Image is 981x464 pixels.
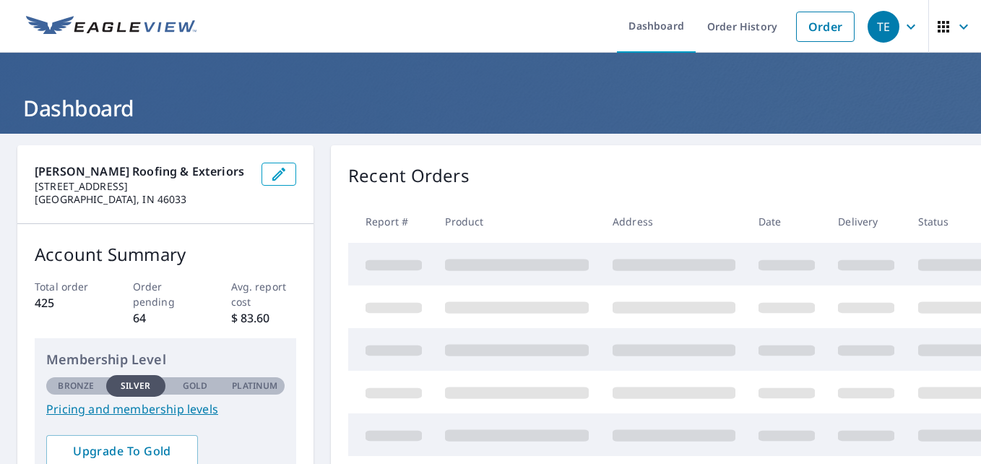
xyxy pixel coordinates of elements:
[133,309,199,327] p: 64
[46,400,285,418] a: Pricing and membership levels
[58,379,94,392] p: Bronze
[433,200,600,243] th: Product
[826,200,906,243] th: Delivery
[46,350,285,369] p: Membership Level
[35,193,250,206] p: [GEOGRAPHIC_DATA], IN 46033
[17,93,964,123] h1: Dashboard
[121,379,151,392] p: Silver
[601,200,747,243] th: Address
[35,241,296,267] p: Account Summary
[231,309,297,327] p: $ 83.60
[747,200,826,243] th: Date
[35,294,100,312] p: 425
[348,200,433,243] th: Report #
[183,379,207,392] p: Gold
[348,163,470,189] p: Recent Orders
[868,11,899,43] div: TE
[231,279,297,309] p: Avg. report cost
[35,163,250,180] p: [PERSON_NAME] Roofing & Exteriors
[232,379,277,392] p: Platinum
[35,180,250,193] p: [STREET_ADDRESS]
[58,443,186,459] span: Upgrade To Gold
[26,16,196,38] img: EV Logo
[35,279,100,294] p: Total order
[133,279,199,309] p: Order pending
[796,12,855,42] a: Order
